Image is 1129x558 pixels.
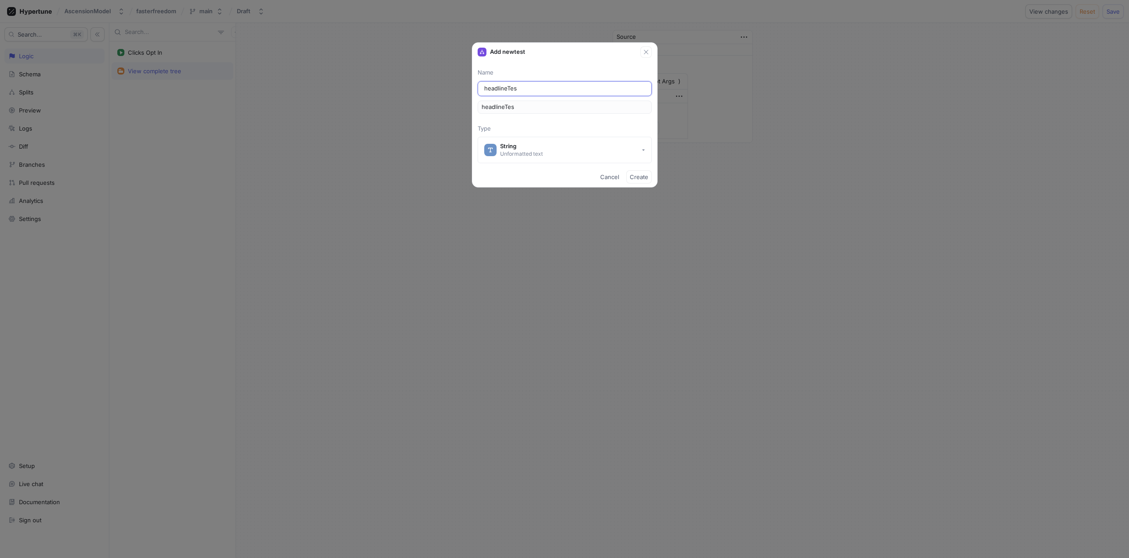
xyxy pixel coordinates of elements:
button: Cancel [597,170,623,184]
p: Add new test [490,48,525,56]
div: String [500,142,543,150]
p: Type [478,124,652,133]
span: Cancel [600,174,619,180]
div: Unformatted text [500,150,543,157]
input: Enter a name for this test [484,84,645,93]
p: Name [478,68,652,77]
button: StringUnformatted text [478,137,652,163]
span: Create [630,174,648,180]
button: Create [626,170,652,184]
